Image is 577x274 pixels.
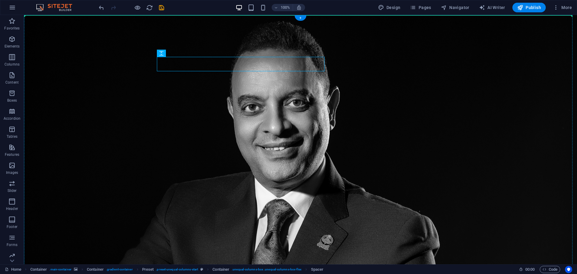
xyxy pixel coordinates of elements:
[134,4,141,11] button: Click here to leave preview mode and continue editing
[6,206,18,211] p: Header
[212,266,229,273] span: Click to select. Double-click to edit
[295,15,306,21] div: +
[512,3,546,12] button: Publish
[4,26,20,31] p: Favorites
[477,3,508,12] button: AI Writer
[7,134,17,139] p: Tables
[98,4,105,11] i: Undo: Move elements (Ctrl+Z)
[158,4,165,11] button: save
[525,266,535,273] span: 00 00
[5,152,19,157] p: Features
[542,266,557,273] span: Code
[7,242,17,247] p: Forms
[232,266,301,273] span: . unequal-columns-box .unequal-columns-box-flex
[281,4,290,11] h6: 100%
[376,3,403,12] div: Design (Ctrl+Alt+Y)
[551,3,574,12] button: More
[540,266,560,273] button: Code
[146,4,153,11] button: reload
[87,266,104,273] span: Click to select. Double-click to edit
[5,62,20,67] p: Columns
[49,266,71,273] span: . main-container
[530,267,530,272] span: :
[6,170,18,175] p: Images
[35,4,80,11] img: Editor Logo
[410,5,431,11] span: Pages
[74,268,78,271] i: This element contains a background
[7,98,17,103] p: Boxes
[553,5,572,11] span: More
[5,44,20,49] p: Elements
[4,116,20,121] p: Accordion
[272,4,293,11] button: 100%
[158,4,165,11] i: Save (Ctrl+S)
[200,268,203,271] i: This element is a customizable preset
[5,266,21,273] a: Click to cancel selection. Double-click to open Pages
[565,266,572,273] button: Usercentrics
[438,3,472,12] button: Navigator
[479,5,505,11] span: AI Writer
[156,266,198,273] span: . preset-unequal-columns-start
[30,266,324,273] nav: breadcrumb
[5,80,19,85] p: Content
[311,266,324,273] span: Click to select. Double-click to edit
[8,188,17,193] p: Slider
[146,4,153,11] i: Reload page
[378,5,401,11] span: Design
[408,3,433,12] button: Pages
[7,224,17,229] p: Footer
[142,266,154,273] span: Click to select. Double-click to edit
[106,266,133,273] span: . gradient-container
[296,5,302,10] i: On resize automatically adjust zoom level to fit chosen device.
[517,5,541,11] span: Publish
[441,5,469,11] span: Navigator
[519,266,535,273] h6: Session time
[376,3,403,12] button: Design
[30,266,47,273] span: Click to select. Double-click to edit
[98,4,105,11] button: undo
